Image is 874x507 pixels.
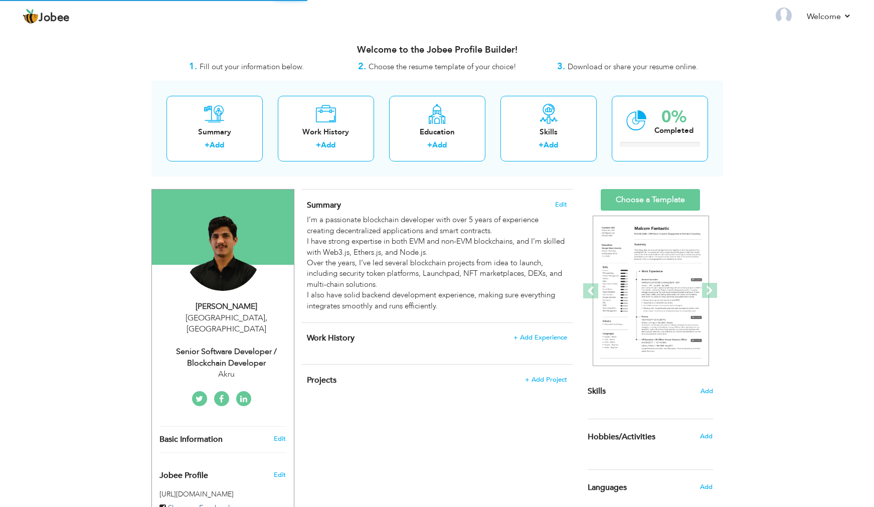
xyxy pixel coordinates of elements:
span: Add [700,432,713,441]
label: + [539,140,544,150]
div: 0% [654,109,693,125]
a: Add [321,140,335,150]
img: jobee.io [23,9,39,25]
label: + [205,140,210,150]
a: Add [210,140,224,150]
div: Work History [286,127,366,137]
a: Jobee [23,9,70,25]
span: + Add Experience [513,334,567,341]
a: Edit [274,434,286,443]
strong: 3. [557,60,565,73]
div: Education [397,127,477,137]
div: Show your familiar languages. [588,469,713,505]
div: [GEOGRAPHIC_DATA] [GEOGRAPHIC_DATA] [159,312,294,335]
div: Senior Software Developer / Blockchain Developer [159,346,294,369]
span: Download or share your resume online. [568,62,698,72]
div: Summary [174,127,255,137]
a: Welcome [807,11,851,23]
div: I’m a passionate blockchain developer with over 5 years of experience creating decentralized appl... [307,215,567,311]
span: Projects [307,375,336,386]
div: Completed [654,125,693,136]
span: Edit [555,201,567,208]
h4: This helps to highlight the project, tools and skills you have worked on. [307,375,567,385]
span: Skills [588,386,606,397]
strong: 2. [358,60,366,73]
div: Enhance your career by creating a custom URL for your Jobee public profile. [152,460,294,485]
h5: [URL][DOMAIN_NAME] [159,490,286,498]
span: Add [701,387,713,396]
span: Work History [307,332,355,344]
label: + [427,140,432,150]
span: Edit [274,470,286,479]
span: Jobee [39,13,70,24]
span: Fill out your information below. [200,62,304,72]
a: Choose a Template [601,189,700,211]
div: [PERSON_NAME] [159,301,294,312]
span: Summary [307,200,341,211]
span: Languages [588,483,627,492]
span: Add [700,482,713,491]
span: Choose the resume template of your choice! [369,62,516,72]
span: Basic Information [159,435,223,444]
span: + Add Project [525,376,567,383]
div: Akru [159,369,294,380]
img: Nasir Ali [185,215,261,291]
a: Add [432,140,447,150]
div: Share some of your professional and personal interests. [580,419,721,454]
label: + [316,140,321,150]
span: Jobee Profile [159,471,208,480]
h4: This helps to show the companies you have worked for. [307,333,567,343]
span: , [265,312,267,323]
h3: Welcome to the Jobee Profile Builder! [151,45,723,55]
a: Add [544,140,558,150]
h4: Adding a summary is a quick and easy way to highlight your experience and interests. [307,200,567,210]
div: Skills [508,127,589,137]
span: Hobbies/Activities [588,433,655,442]
img: Profile Img [776,8,792,24]
strong: 1. [189,60,197,73]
